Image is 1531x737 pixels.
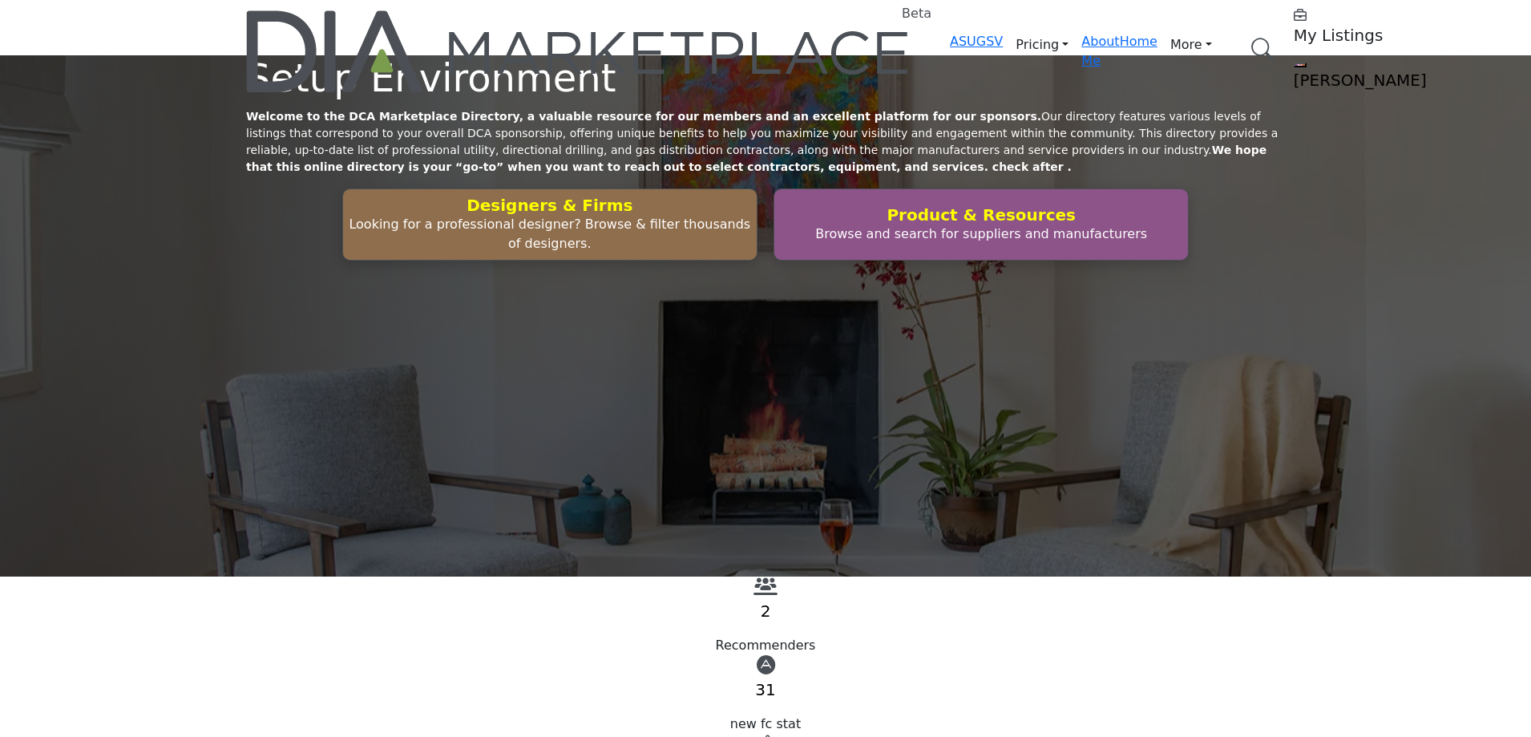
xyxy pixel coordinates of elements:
[342,188,757,261] button: Designers & Firms Looking for a professional designer? Browse & filter thousands of designers.
[779,225,1183,244] p: Browse and search for suppliers and manufacturers
[246,715,1285,734] div: new fc stat
[1120,34,1157,49] a: Home
[1294,6,1494,45] div: My Listings
[246,10,911,92] a: Beta
[753,581,778,597] a: View Recommenders
[755,680,775,699] a: 31
[902,6,931,21] h6: Beta
[246,10,911,92] img: Site Logo
[1081,34,1119,68] a: About Me
[1294,71,1494,90] h5: [PERSON_NAME]
[761,601,771,621] a: 2
[1294,26,1494,45] h5: My Listings
[246,636,1285,655] div: Recommenders
[246,144,1266,173] strong: We hope that this online directory is your “go-to” when you want to reach out to select contracto...
[348,215,752,253] p: Looking for a professional designer? Browse & filter thousands of designers.
[348,196,752,215] h2: Designers & Firms
[1003,32,1081,58] a: Pricing
[779,205,1183,225] h2: Product & Resources
[1157,32,1225,58] a: More
[1234,28,1284,71] a: Search
[774,188,1189,261] button: Product & Resources Browse and search for suppliers and manufacturers
[246,110,1041,123] strong: Welcome to the DCA Marketplace Directory, a valuable resource for our members and an excellent pl...
[1294,63,1307,67] button: Show hide supplier dropdown
[246,108,1285,176] p: Our directory features various levels of listings that correspond to your overall DCA sponsorship...
[950,34,1003,49] a: ASUGSV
